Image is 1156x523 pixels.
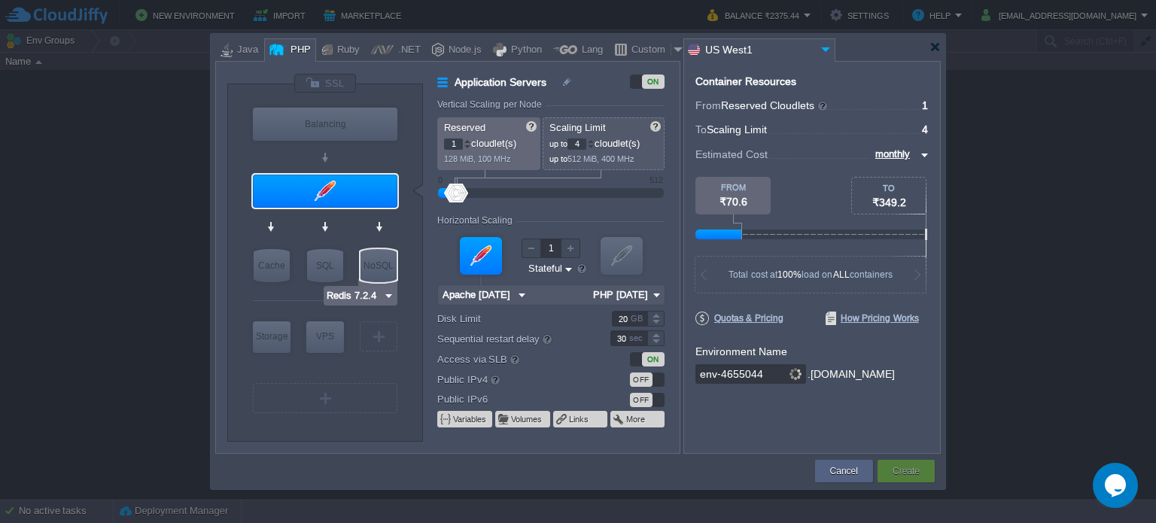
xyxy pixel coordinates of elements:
div: NoSQL Databases [360,249,397,282]
div: Custom [627,39,671,62]
label: Environment Name [695,345,787,357]
span: up to [549,139,567,148]
iframe: chat widget [1093,463,1141,508]
div: TO [852,184,926,193]
button: Volumes [511,413,543,425]
button: Variables [453,413,488,425]
div: NoSQL [360,249,397,282]
span: ₹70.6 [719,196,747,208]
div: Vertical Scaling per Node [437,99,546,110]
p: cloudlet(s) [549,134,659,150]
span: Quotas & Pricing [695,312,783,325]
div: 512 [649,175,663,184]
span: 128 MiB, 100 MHz [444,154,511,163]
span: From [695,99,721,111]
div: ON [642,74,665,89]
div: OFF [630,393,653,407]
div: Storage Containers [253,321,291,353]
div: OFF [630,372,653,387]
div: Python [507,39,542,62]
button: More [626,413,646,425]
div: .[DOMAIN_NAME] [808,364,895,385]
span: Reserved [444,122,485,133]
span: up to [549,154,567,163]
div: Cache [254,249,290,282]
span: Reserved Cloudlets [721,99,829,111]
div: Create New Layer [253,383,397,413]
div: SQL Databases [307,249,343,282]
span: To [695,123,707,135]
p: cloudlet(s) [444,134,535,150]
div: Balancing [253,108,397,141]
label: Access via SLB [437,351,590,367]
div: Storage [253,321,291,351]
div: Create New Layer [360,321,397,351]
span: 4 [922,123,928,135]
button: Cancel [830,464,858,479]
div: Horizontal Scaling [437,215,516,226]
div: Container Resources [695,76,796,87]
div: 0 [438,175,443,184]
span: 512 MiB, 400 MHz [567,154,634,163]
button: Create [893,464,920,479]
span: 1 [922,99,928,111]
span: Estimated Cost [695,146,768,163]
label: Public IPv6 [437,391,590,407]
div: SQL [307,249,343,282]
div: Lang [577,39,603,62]
div: Ruby [333,39,360,62]
span: Scaling Limit [707,123,767,135]
span: Scaling Limit [549,122,606,133]
label: Public IPv4 [437,371,590,388]
label: Sequential restart delay [437,330,590,347]
div: Java [233,39,258,62]
button: Links [569,413,590,425]
div: Node.js [444,39,482,62]
div: .NET [394,39,421,62]
div: sec [629,331,646,345]
div: VPS [306,321,344,351]
div: Load Balancer [253,108,397,141]
span: How Pricing Works [826,312,919,325]
div: ON [642,352,665,366]
label: Disk Limit [437,311,590,327]
div: Application Servers [253,175,397,208]
span: ₹349.2 [872,196,906,208]
div: PHP [286,39,311,62]
div: FROM [695,183,771,192]
div: GB [631,312,646,326]
div: Elastic VPS [306,321,344,353]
